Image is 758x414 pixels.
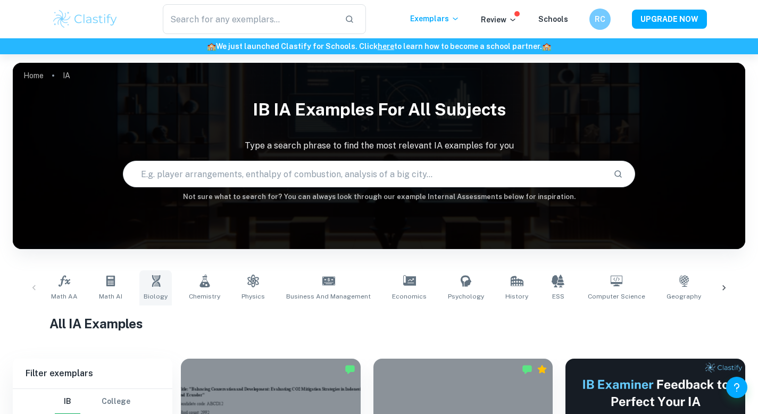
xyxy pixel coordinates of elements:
span: Geography [667,292,701,301]
span: Economics [392,292,427,301]
h1: All IA Examples [49,314,709,333]
input: E.g. player arrangements, enthalpy of combustion, analysis of a big city... [123,159,605,189]
div: Premium [537,364,547,375]
a: Schools [538,15,568,23]
a: here [378,42,394,51]
span: 🏫 [207,42,216,51]
h6: Filter exemplars [13,359,172,388]
p: Type a search phrase to find the most relevant IA examples for you [13,139,745,152]
span: Physics [241,292,265,301]
button: Help and Feedback [726,377,747,398]
span: 🏫 [542,42,551,51]
input: Search for any exemplars... [163,4,337,34]
img: Clastify logo [52,9,119,30]
button: RC [589,9,611,30]
span: ESS [552,292,564,301]
span: Math AA [51,292,78,301]
span: Psychology [448,292,484,301]
span: Business and Management [286,292,371,301]
button: UPGRADE NOW [632,10,707,29]
img: Marked [345,364,355,375]
span: Computer Science [588,292,645,301]
h6: RC [594,13,606,25]
span: Chemistry [189,292,220,301]
p: Review [481,14,517,26]
span: History [505,292,528,301]
h6: We just launched Clastify for Schools. Click to learn how to become a school partner. [2,40,756,52]
p: Exemplars [410,13,460,24]
h6: Not sure what to search for? You can always look through our example Internal Assessments below f... [13,192,745,202]
button: Search [609,165,627,183]
span: Biology [144,292,168,301]
a: Home [23,68,44,83]
h1: IB IA examples for all subjects [13,93,745,127]
span: Math AI [99,292,122,301]
p: IA [63,70,70,81]
img: Marked [522,364,532,375]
